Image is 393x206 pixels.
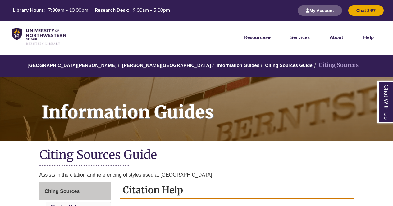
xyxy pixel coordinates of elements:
[10,7,172,15] a: Hours Today
[313,61,359,70] li: Citing Sources
[48,7,88,13] span: 7:30am – 10:00pm
[45,189,80,194] span: Citing Sources
[39,172,212,178] span: Assists in the citation and referencing of styles used at [GEOGRAPHIC_DATA]
[348,5,384,16] button: Chat 24/7
[363,34,374,40] a: Help
[92,7,130,13] th: Research Desk:
[290,34,310,40] a: Services
[348,8,384,13] a: Chat 24/7
[133,7,170,13] span: 9:00am – 5:00pm
[122,63,211,68] a: [PERSON_NAME][GEOGRAPHIC_DATA]
[39,182,111,201] a: Citing Sources
[330,34,343,40] a: About
[217,63,259,68] a: Information Guides
[28,63,117,68] a: [GEOGRAPHIC_DATA][PERSON_NAME]
[120,182,354,199] h2: Citation Help
[244,34,271,40] a: Resources
[10,7,46,13] th: Library Hours:
[265,63,313,68] a: Citing Sources Guide
[298,8,342,13] a: My Account
[298,5,342,16] button: My Account
[39,147,354,164] h1: Citing Sources Guide
[35,77,393,133] h1: Information Guides
[12,28,66,45] img: UNWSP Library Logo
[10,7,172,14] table: Hours Today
